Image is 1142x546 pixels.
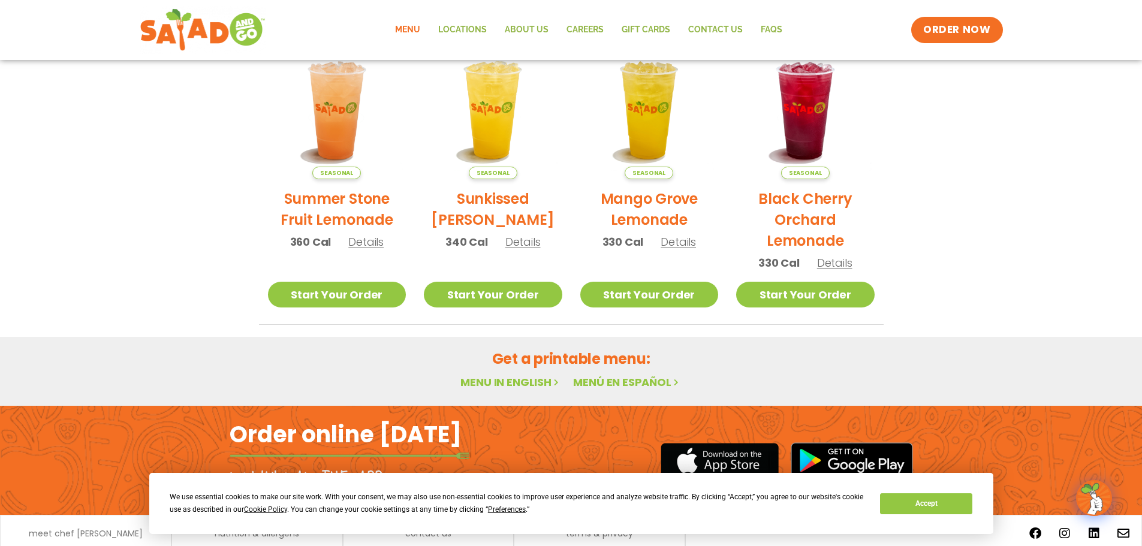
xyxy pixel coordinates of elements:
[424,41,562,180] img: Product photo for Sunkissed Yuzu Lemonade
[312,167,361,179] span: Seasonal
[758,255,800,271] span: 330 Cal
[566,529,633,538] a: terms & privacy
[170,491,866,516] div: We use essential cookies to make our site work. With your consent, we may also use non-essential ...
[613,16,679,44] a: GIFT CARDS
[259,348,884,369] h2: Get a printable menu:
[290,234,332,250] span: 360 Cal
[558,16,613,44] a: Careers
[424,282,562,307] a: Start Your Order
[736,282,875,307] a: Start Your Order
[230,467,382,501] h2: Download the app
[736,188,875,251] h2: Black Cherry Orchard Lemonade
[405,529,451,538] a: contact us
[29,529,143,538] a: meet chef [PERSON_NAME]
[268,41,406,180] img: Product photo for Summer Stone Fruit Lemonade
[244,505,287,514] span: Cookie Policy
[348,234,384,249] span: Details
[580,188,719,230] h2: Mango Grove Lemonade
[602,234,644,250] span: 330 Cal
[230,453,469,459] img: fork
[460,375,561,390] a: Menu in English
[149,473,993,534] div: Cookie Consent Prompt
[469,167,517,179] span: Seasonal
[386,16,791,44] nav: Menu
[445,234,488,250] span: 340 Cal
[573,375,681,390] a: Menú en español
[496,16,558,44] a: About Us
[1077,481,1111,515] img: wpChatIcon
[736,41,875,180] img: Product photo for Black Cherry Orchard Lemonade
[580,41,719,180] img: Product photo for Mango Grove Lemonade
[505,234,541,249] span: Details
[679,16,752,44] a: Contact Us
[230,420,462,449] h2: Order online [DATE]
[661,234,696,249] span: Details
[488,505,526,514] span: Preferences
[429,16,496,44] a: Locations
[791,442,913,478] img: google_play
[781,167,830,179] span: Seasonal
[386,16,429,44] a: Menu
[268,188,406,230] h2: Summer Stone Fruit Lemonade
[752,16,791,44] a: FAQs
[424,188,562,230] h2: Sunkissed [PERSON_NAME]
[140,6,266,54] img: new-SAG-logo-768×292
[215,529,299,538] a: nutrition & allergens
[661,441,779,480] img: appstore
[268,282,406,307] a: Start Your Order
[580,282,719,307] a: Start Your Order
[817,255,852,270] span: Details
[880,493,972,514] button: Accept
[911,17,1002,43] a: ORDER NOW
[923,23,990,37] span: ORDER NOW
[625,167,673,179] span: Seasonal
